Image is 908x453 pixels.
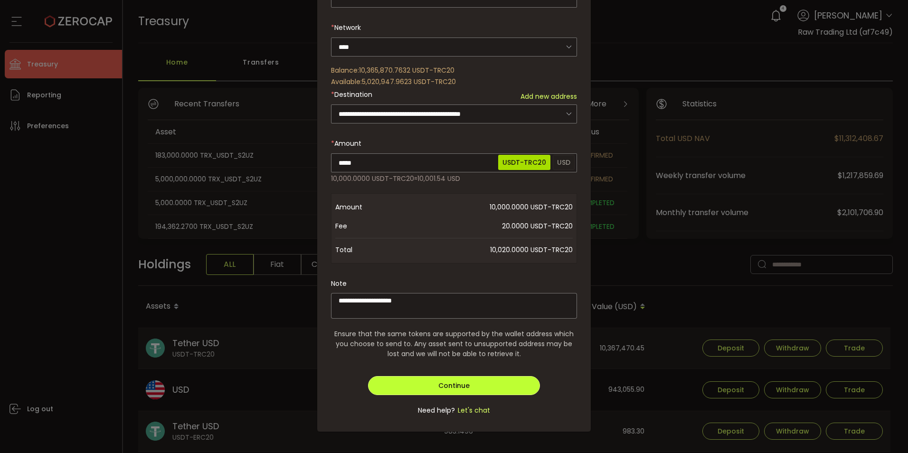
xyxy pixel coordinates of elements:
[411,217,573,236] span: 20.0000 USDT-TRC20
[331,174,414,183] span: 10,000.0000 USDT-TRC20
[418,406,455,415] span: Need help?
[455,406,490,415] span: Let's chat
[414,174,417,183] span: ≈
[335,217,411,236] span: Fee
[553,155,575,170] span: USD
[411,198,573,217] span: 10,000.0000 USDT-TRC20
[498,155,550,170] span: USDT-TRC20
[331,329,577,359] span: Ensure that the same tokens are supported by the wallet address which you choose to send to. Any ...
[417,174,460,183] span: 10,001.54 USD
[438,381,470,390] span: Continue
[520,92,577,102] span: Add new address
[335,240,411,259] span: Total
[861,407,908,453] iframe: Chat Widget
[368,376,540,395] button: Continue
[334,90,372,99] span: Destination
[334,139,361,148] span: Amount
[331,279,347,288] label: Note
[335,198,411,217] span: Amount
[411,240,573,259] span: 10,020.0000 USDT-TRC20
